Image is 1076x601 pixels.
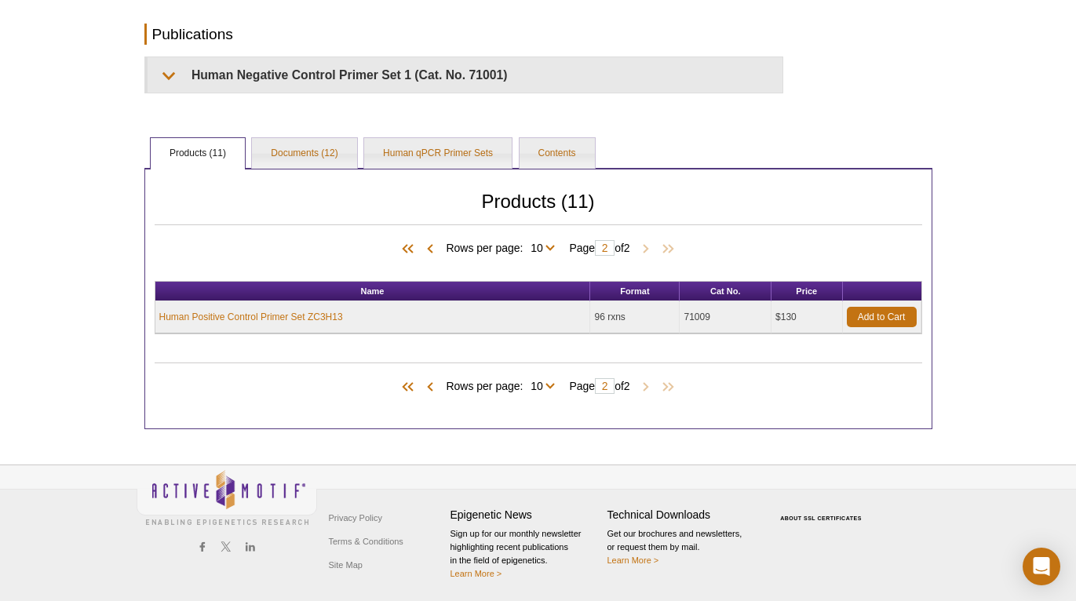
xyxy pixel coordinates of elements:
a: Site Map [325,553,367,577]
a: Human Positive Control Primer Set ZC3H13 [159,310,343,324]
a: Documents (12) [252,138,356,169]
span: Next Page [638,242,654,257]
th: Cat No. [680,282,771,301]
a: Privacy Policy [325,506,386,530]
h4: Epigenetic News [450,508,600,522]
a: ABOUT SSL CERTIFICATES [780,515,862,521]
span: Page of [561,240,637,256]
a: Human qPCR Primer Sets [364,138,512,169]
img: Active Motif, [137,465,317,529]
td: 96 rxns [590,301,680,333]
h2: Publications [144,24,783,45]
span: Rows per page: [446,239,561,255]
a: Products (11) [151,138,245,169]
td: 71009 [680,301,771,333]
a: Learn More > [450,569,502,578]
span: Last Page [654,242,677,257]
th: Price [771,282,842,301]
p: Get our brochures and newsletters, or request them by mail. [607,527,757,567]
span: Page of [561,378,637,394]
h4: Technical Downloads [607,508,757,522]
a: Add to Cart [847,307,917,327]
span: Previous Page [422,242,438,257]
a: Contents [520,138,595,169]
a: Learn More > [607,555,659,565]
span: 2 [624,242,630,254]
span: 2 [624,380,630,392]
h2: Products (11) [155,195,922,225]
span: Previous Page [422,380,438,395]
span: First Page [399,242,422,257]
td: $130 [771,301,842,333]
div: Open Intercom Messenger [1023,548,1060,585]
th: Name [155,282,591,301]
span: Last Page [654,380,677,395]
span: Next Page [638,380,654,395]
a: Terms & Conditions [325,530,407,553]
span: First Page [399,380,422,395]
p: Sign up for our monthly newsletter highlighting recent publications in the field of epigenetics. [450,527,600,581]
span: Rows per page: [446,377,561,393]
th: Format [590,282,680,301]
summary: Human Negative Control Primer Set 1 (Cat. No. 71001) [148,57,782,93]
table: Click to Verify - This site chose Symantec SSL for secure e-commerce and confidential communicati... [764,493,882,527]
